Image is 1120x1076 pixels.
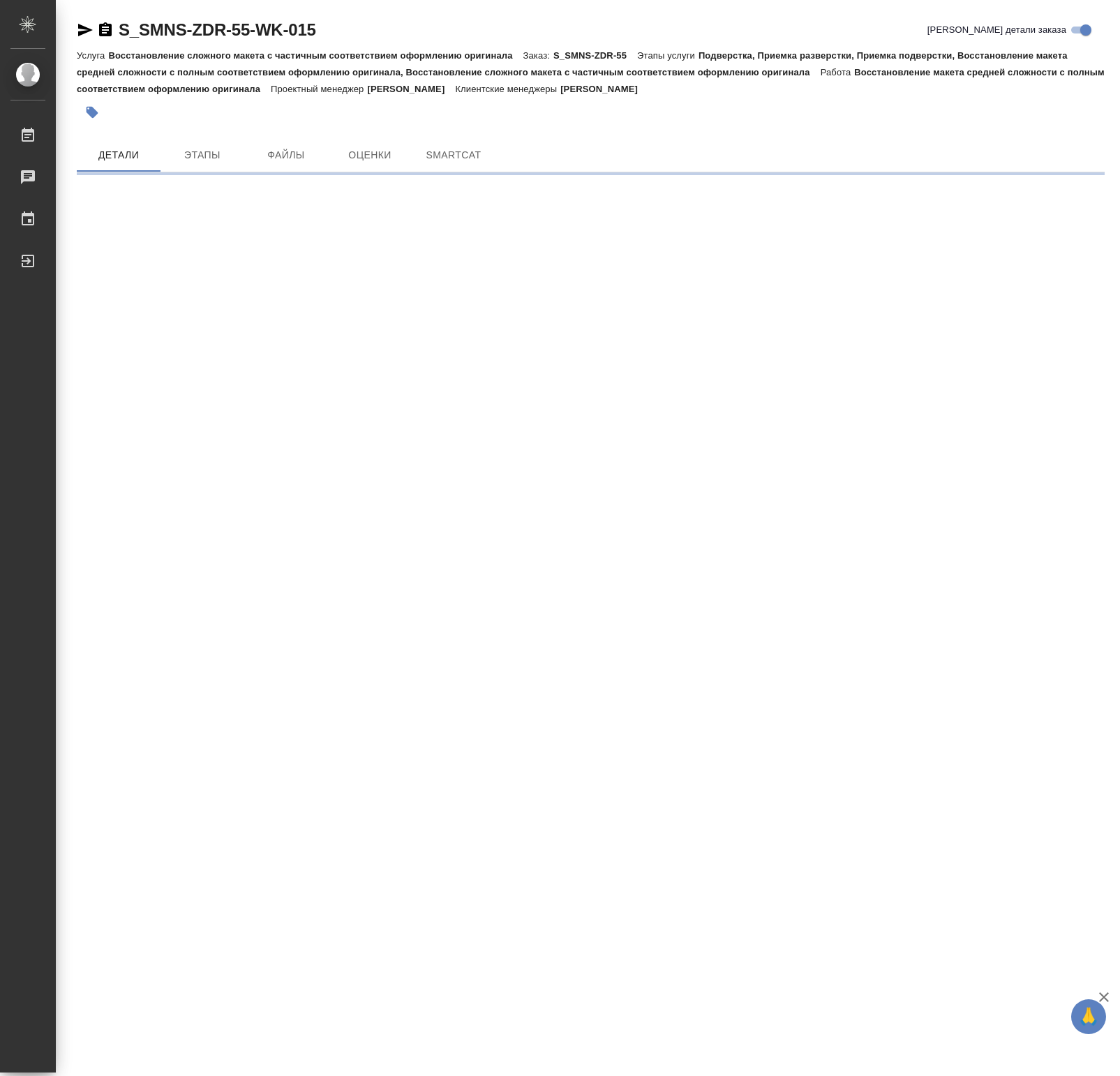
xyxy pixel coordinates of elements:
[85,147,152,164] span: Детали
[77,22,94,38] button: Скопировать ссылку для ЯМессенджера
[336,147,403,164] span: Оценки
[560,84,648,94] p: [PERSON_NAME]
[77,97,107,128] button: Добавить тэг
[637,50,699,61] p: Этапы услуги
[108,50,523,61] p: Восстановление сложного макета с частичным соответствием оформлению оригинала
[77,50,108,61] p: Услуга
[553,50,637,61] p: S_SMNS-ZDR-55
[367,84,455,94] p: [PERSON_NAME]
[271,84,367,94] p: Проектный менеджер
[821,67,855,77] p: Работа
[169,147,236,164] span: Этапы
[1077,1002,1100,1031] span: 🙏
[77,50,1068,77] p: Подверстка, Приемка разверстки, Приемка подверстки, Восстановление макета средней сложности с пол...
[1071,999,1106,1034] button: 🙏
[927,23,1066,37] span: [PERSON_NAME] детали заказа
[253,147,320,164] span: Файлы
[420,147,487,164] span: SmartCat
[97,22,114,38] button: Скопировать ссылку
[523,50,553,61] p: Заказ:
[455,84,560,94] p: Клиентские менеджеры
[119,20,316,39] a: S_SMNS-ZDR-55-WK-015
